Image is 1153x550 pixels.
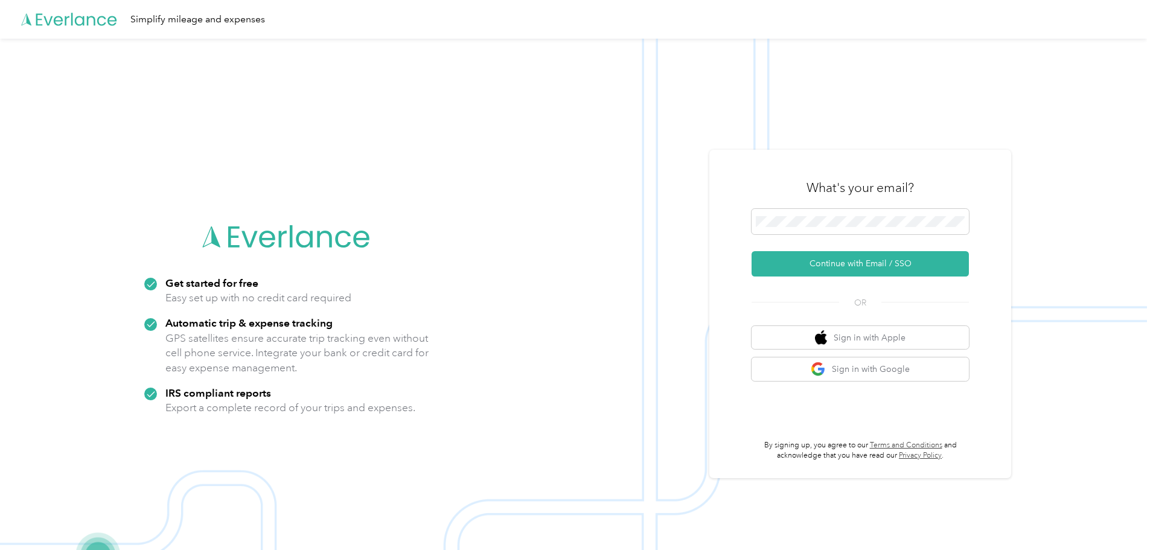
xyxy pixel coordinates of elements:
[870,441,942,450] a: Terms and Conditions
[815,330,827,345] img: apple logo
[752,440,969,461] p: By signing up, you agree to our and acknowledge that you have read our .
[165,331,429,376] p: GPS satellites ensure accurate trip tracking even without cell phone service. Integrate your bank...
[752,357,969,381] button: google logoSign in with Google
[130,12,265,27] div: Simplify mileage and expenses
[752,251,969,277] button: Continue with Email / SSO
[839,296,881,309] span: OR
[752,326,969,350] button: apple logoSign in with Apple
[165,386,271,399] strong: IRS compliant reports
[165,316,333,329] strong: Automatic trip & expense tracking
[811,362,826,377] img: google logo
[899,451,942,460] a: Privacy Policy
[165,277,258,289] strong: Get started for free
[806,179,914,196] h3: What's your email?
[165,290,351,305] p: Easy set up with no credit card required
[165,400,415,415] p: Export a complete record of your trips and expenses.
